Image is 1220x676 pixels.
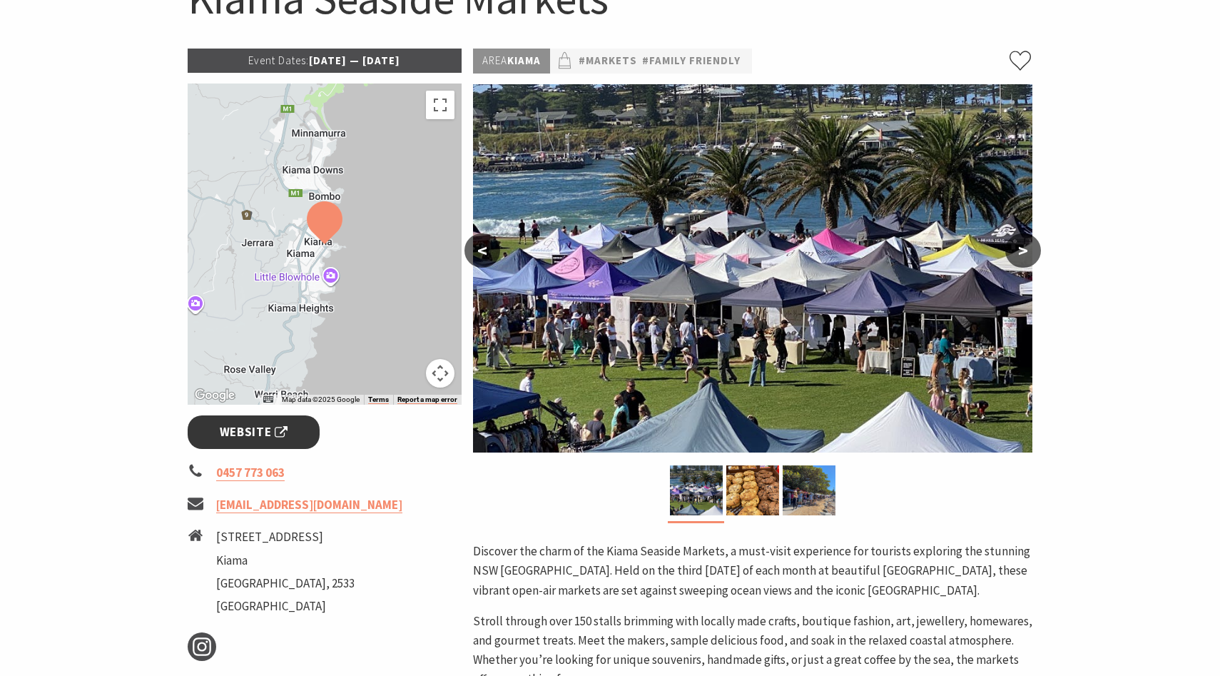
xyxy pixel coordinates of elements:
[368,395,389,404] a: Terms (opens in new tab)
[216,597,355,616] li: [GEOGRAPHIC_DATA]
[473,49,550,74] p: Kiama
[579,52,637,70] a: #Markets
[188,49,462,73] p: [DATE] — [DATE]
[216,528,355,547] li: [STREET_ADDRESS]
[642,52,741,70] a: #Family Friendly
[188,415,320,449] a: Website
[216,551,355,570] li: Kiama
[464,233,500,268] button: <
[263,395,273,405] button: Keyboard shortcuts
[248,54,309,67] span: Event Dates:
[783,465,835,515] img: market photo
[216,574,355,593] li: [GEOGRAPHIC_DATA], 2533
[670,465,723,515] img: Kiama Seaside Market
[482,54,507,67] span: Area
[426,91,454,119] button: Toggle fullscreen view
[191,386,238,405] img: Google
[216,465,285,481] a: 0457 773 063
[473,84,1032,453] img: Kiama Seaside Market
[426,359,454,388] button: Map camera controls
[216,497,402,513] a: [EMAIL_ADDRESS][DOMAIN_NAME]
[397,395,457,404] a: Report a map error
[726,465,779,515] img: Market ptoduce
[282,395,360,403] span: Map data ©2025 Google
[220,423,288,442] span: Website
[473,542,1032,600] p: Discover the charm of the Kiama Seaside Markets, a must-visit experience for tourists exploring t...
[1005,233,1041,268] button: >
[191,386,238,405] a: Open this area in Google Maps (opens a new window)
